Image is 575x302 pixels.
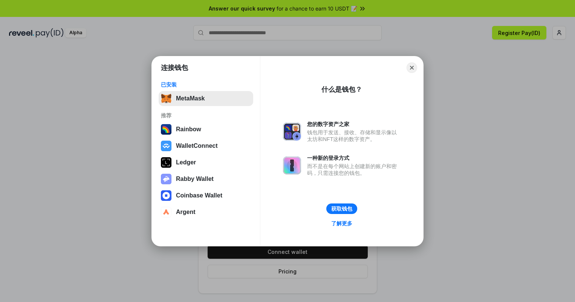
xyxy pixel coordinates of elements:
div: 获取钱包 [331,205,352,212]
a: 了解更多 [327,219,357,228]
div: 而不是在每个网站上创建新的账户和密码，只需连接您的钱包。 [307,163,401,176]
button: Rainbow [159,122,253,137]
div: 钱包用于发送、接收、存储和显示像以太坊和NFT这样的数字资产。 [307,129,401,143]
h1: 连接钱包 [161,63,188,72]
div: 您的数字资产之家 [307,121,401,127]
div: 什么是钱包？ [321,85,362,94]
button: 获取钱包 [326,203,357,214]
button: MetaMask [159,91,253,106]
button: WalletConnect [159,138,253,153]
button: Argent [159,205,253,220]
img: svg+xml,%3Csvg%20xmlns%3D%22http%3A%2F%2Fwww.w3.org%2F2000%2Fsvg%22%20fill%3D%22none%22%20viewBox... [161,174,171,184]
div: 已安装 [161,81,251,88]
button: Coinbase Wallet [159,188,253,203]
div: 了解更多 [331,220,352,227]
div: Ledger [176,159,196,166]
img: svg+xml,%3Csvg%20xmlns%3D%22http%3A%2F%2Fwww.w3.org%2F2000%2Fsvg%22%20width%3D%2228%22%20height%3... [161,157,171,168]
img: svg+xml,%3Csvg%20xmlns%3D%22http%3A%2F%2Fwww.w3.org%2F2000%2Fsvg%22%20fill%3D%22none%22%20viewBox... [283,123,301,141]
div: MetaMask [176,95,205,102]
img: svg+xml,%3Csvg%20width%3D%2228%22%20height%3D%2228%22%20viewBox%3D%220%200%2028%2028%22%20fill%3D... [161,141,171,151]
div: 一种新的登录方式 [307,155,401,161]
img: svg+xml,%3Csvg%20width%3D%2228%22%20height%3D%2228%22%20viewBox%3D%220%200%2028%2028%22%20fill%3D... [161,207,171,217]
div: Coinbase Wallet [176,192,222,199]
button: Ledger [159,155,253,170]
img: svg+xml,%3Csvg%20width%3D%2228%22%20height%3D%2228%22%20viewBox%3D%220%200%2028%2028%22%20fill%3D... [161,190,171,201]
img: svg+xml,%3Csvg%20fill%3D%22none%22%20height%3D%2233%22%20viewBox%3D%220%200%2035%2033%22%20width%... [161,93,171,104]
img: svg+xml,%3Csvg%20width%3D%22120%22%20height%3D%22120%22%20viewBox%3D%220%200%20120%20120%22%20fil... [161,124,171,135]
img: svg+xml,%3Csvg%20xmlns%3D%22http%3A%2F%2Fwww.w3.org%2F2000%2Fsvg%22%20fill%3D%22none%22%20viewBox... [283,156,301,175]
div: WalletConnect [176,143,218,149]
button: Close [407,62,417,73]
div: 推荐 [161,112,251,119]
div: Argent [176,209,196,215]
div: Rabby Wallet [176,176,214,182]
div: Rainbow [176,126,201,133]
button: Rabby Wallet [159,171,253,187]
